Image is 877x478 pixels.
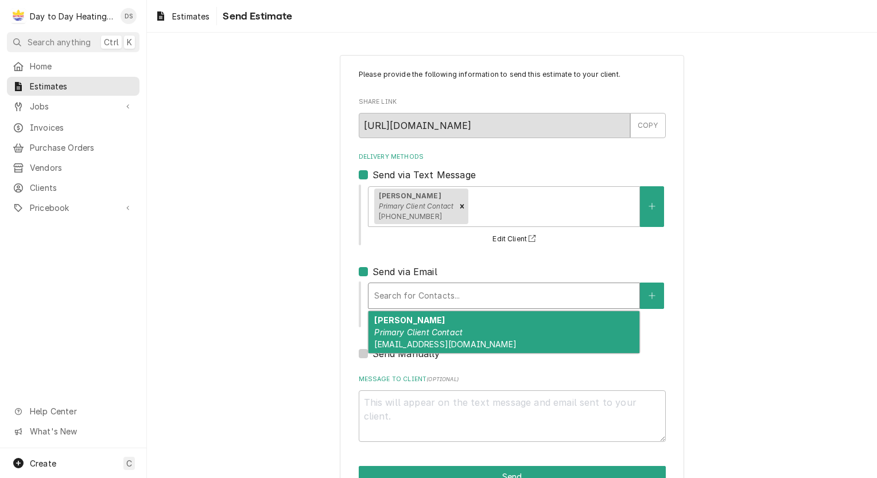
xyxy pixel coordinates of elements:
span: Send Estimate [219,9,292,24]
label: Send via Text Message [372,168,476,182]
div: D [10,8,26,24]
span: Jobs [30,100,117,112]
strong: [PERSON_NAME] [374,315,445,325]
span: Invoices [30,122,134,134]
div: Day to Day Heating and Cooling [30,10,114,22]
button: Search anythingCtrlK [7,32,139,52]
span: Home [30,60,134,72]
button: COPY [630,113,666,138]
span: Clients [30,182,134,194]
a: Vendors [7,158,139,177]
a: Purchase Orders [7,138,139,157]
a: Estimates [7,77,139,96]
span: Help Center [30,405,133,417]
span: Vendors [30,162,134,174]
button: Create New Contact [640,283,664,309]
a: Go to What's New [7,422,139,441]
a: Go to Pricebook [7,198,139,217]
strong: [PERSON_NAME] [379,191,441,200]
em: Primary Client Contact [374,327,463,337]
a: Go to Jobs [7,97,139,116]
div: Estimate Send Form [359,69,666,442]
span: What's New [30,425,133,437]
span: [PHONE_NUMBER] [379,212,442,221]
div: David Silvestre's Avatar [121,8,137,24]
span: Purchase Orders [30,142,134,154]
span: Search anything [28,36,91,48]
label: Delivery Methods [359,152,666,162]
div: Message to Client [359,375,666,442]
span: Create [30,459,56,468]
span: [EMAIL_ADDRESS][DOMAIN_NAME] [374,339,516,349]
span: Estimates [30,80,134,92]
label: Send Manually [372,347,440,361]
button: Edit Client [491,232,541,246]
span: Pricebook [30,202,117,214]
a: Clients [7,178,139,197]
span: ( optional ) [426,376,459,382]
label: Share Link [359,97,666,107]
svg: Create New Contact [649,202,655,210]
span: K [127,36,132,48]
div: Day to Day Heating and Cooling's Avatar [10,8,26,24]
a: Go to Help Center [7,402,139,421]
label: Send via Email [372,265,437,279]
div: Delivery Methods [359,152,666,361]
p: Please provide the following information to send this estimate to your client. [359,69,666,80]
svg: Create New Contact [649,292,655,300]
span: Ctrl [104,36,119,48]
div: DS [121,8,137,24]
div: Remove [object Object] [456,189,468,224]
label: Message to Client [359,375,666,384]
div: Share Link [359,97,666,138]
button: Create New Contact [640,186,664,227]
span: C [126,457,132,469]
span: Estimates [172,10,209,22]
a: Invoices [7,118,139,137]
a: Estimates [150,7,214,26]
a: Home [7,57,139,76]
em: Primary Client Contact [379,202,454,210]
